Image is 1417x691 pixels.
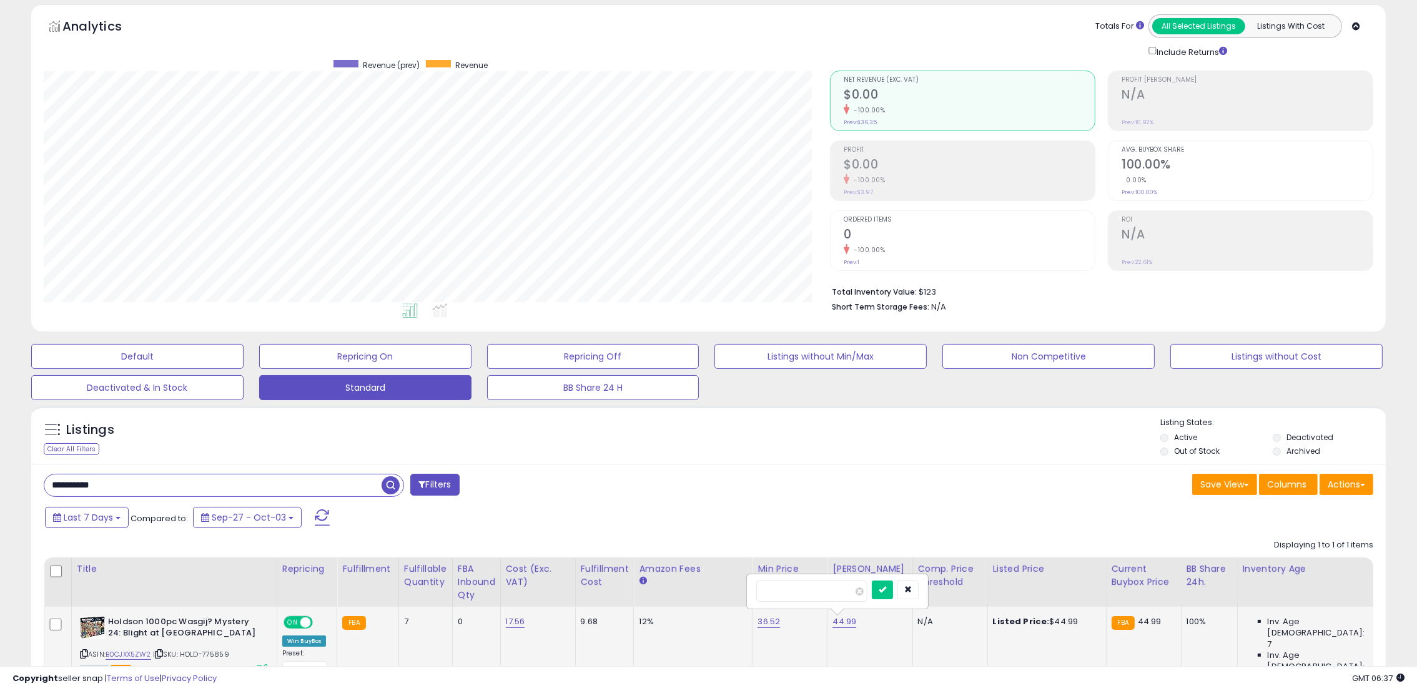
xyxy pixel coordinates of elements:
small: Prev: 22.61% [1122,258,1152,266]
b: Listed Price: [993,615,1050,627]
span: Revenue [455,60,488,71]
span: Last 7 Days [64,511,113,524]
span: ROI [1122,217,1373,223]
div: Clear All Filters [44,443,99,455]
button: Last 7 Days [45,507,129,528]
button: Default [31,344,244,369]
small: Amazon Fees. [639,576,646,587]
span: 44.99 [1138,615,1162,627]
a: 44.99 [832,615,856,628]
div: 12% [639,616,743,627]
h5: Analytics [62,17,146,38]
div: Fulfillable Quantity [404,562,447,589]
label: Deactivated [1286,432,1333,443]
small: 0.00% [1122,175,1147,185]
button: Filters [410,474,459,496]
div: seller snap | | [12,673,217,685]
span: Net Revenue (Exc. VAT) [844,77,1095,84]
div: $44.99 [993,616,1097,627]
div: Include Returns [1139,44,1242,58]
div: Inventory Age [1243,562,1386,576]
h2: $0.00 [844,157,1095,174]
span: Compared to: [131,512,188,524]
button: Repricing On [259,344,472,369]
div: ASIN: [80,616,267,674]
small: -100.00% [849,105,885,115]
h2: 0 [844,227,1095,244]
button: BB Share 24 H [487,375,699,400]
span: Inv. Age [DEMOGRAPHIC_DATA]: [1268,650,1382,672]
b: Short Term Storage Fees: [832,301,929,312]
div: Listed Price [993,562,1101,576]
div: BB Share 24h. [1187,562,1232,589]
span: 7 [1268,639,1272,650]
h2: N/A [1122,87,1373,104]
span: Ordered Items [844,217,1095,223]
h2: 100.00% [1122,157,1373,174]
div: Min Price [758,562,822,576]
h5: Listings [66,421,114,439]
b: Total Inventory Value: [832,287,917,297]
button: Listings without Cost [1170,344,1383,369]
div: N/A [918,616,978,627]
div: 100% [1187,616,1228,627]
a: Privacy Policy [162,672,217,684]
label: Out of Stock [1174,446,1220,456]
h2: N/A [1122,227,1373,244]
div: Preset: [282,649,328,677]
button: Listings With Cost [1245,18,1338,34]
div: 7 [404,616,443,627]
a: 17.56 [506,615,525,628]
small: Prev: 100.00% [1122,189,1157,196]
button: Actions [1320,474,1373,495]
button: All Selected Listings [1152,18,1245,34]
div: Comp. Price Threshold [918,562,982,589]
div: 0 [458,616,491,627]
div: Repricing [282,562,332,576]
span: Inv. Age [DEMOGRAPHIC_DATA]: [1268,616,1382,639]
button: Repricing Off [487,344,699,369]
small: Prev: 1 [844,258,859,266]
div: Title [77,562,272,576]
span: OFF [311,617,331,627]
a: Terms of Use [107,672,160,684]
span: Columns [1267,478,1306,491]
small: -100.00% [849,175,885,185]
small: Prev: $3.97 [844,189,873,196]
small: FBA [1112,616,1135,630]
button: Columns [1259,474,1318,495]
label: Active [1174,432,1197,443]
div: Amazon Fees [639,562,747,576]
span: FBA [111,665,132,675]
span: Revenue (prev) [363,60,420,71]
span: N/A [931,301,946,313]
b: Holdson 1000pc Wasgij? Mystery 24: Blight at [GEOGRAPHIC_DATA] [108,616,260,642]
span: Sep-27 - Oct-03 [212,511,286,524]
span: 2025-10-11 06:37 GMT [1352,672,1405,684]
div: Current Buybox Price [1112,562,1176,589]
div: Cost (Exc. VAT) [506,562,570,589]
small: -100.00% [849,245,885,255]
small: Prev: $36.35 [844,119,877,126]
button: Listings without Min/Max [714,344,927,369]
li: $123 [832,283,1364,298]
span: | SKU: HOLD-775859 [153,649,229,659]
span: Profit [844,147,1095,154]
label: Archived [1286,446,1320,456]
small: Prev: 10.92% [1122,119,1153,126]
span: Avg. Buybox Share [1122,147,1373,154]
a: B0CJXX5ZW2 [106,649,151,660]
div: Win BuyBox [282,635,327,647]
div: FBA inbound Qty [458,562,495,602]
div: [PERSON_NAME] [832,562,907,576]
button: Sep-27 - Oct-03 [193,507,302,528]
span: All listings currently available for purchase on Amazon [80,665,109,675]
img: 51ADRZHChSL._SL40_.jpg [80,616,105,639]
button: Save View [1192,474,1257,495]
p: Listing States: [1160,417,1386,429]
button: Non Competitive [942,344,1155,369]
small: FBA [342,616,365,630]
span: ON [285,617,300,627]
div: Totals For [1095,21,1144,32]
button: Standard [259,375,472,400]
